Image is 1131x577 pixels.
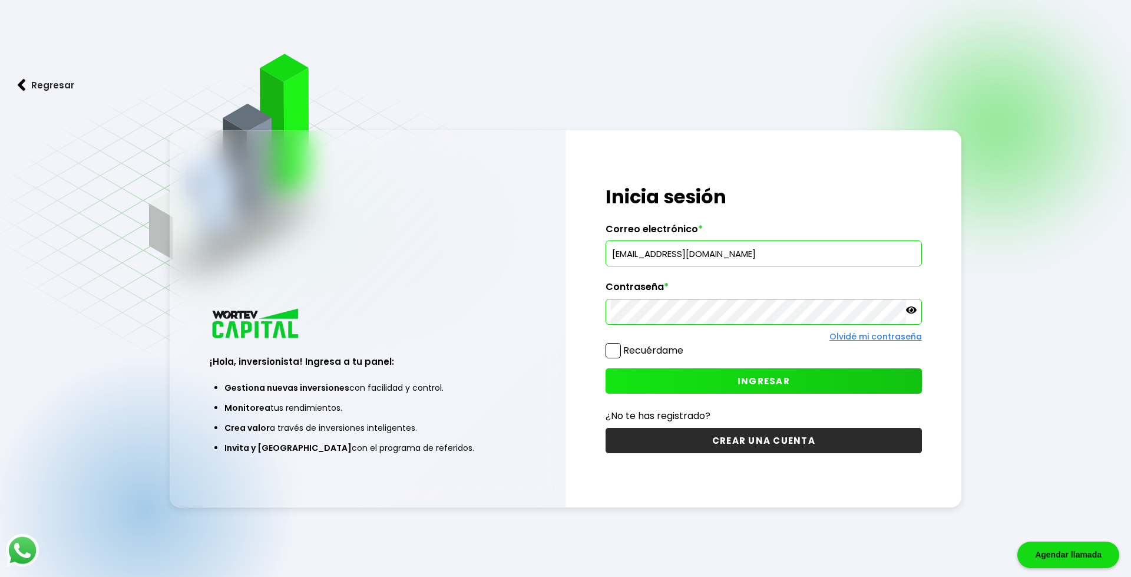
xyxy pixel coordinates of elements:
img: flecha izquierda [18,79,26,91]
img: logos_whatsapp-icon.242b2217.svg [6,534,39,567]
li: con facilidad y control. [224,378,511,398]
h3: ¡Hola, inversionista! Ingresa a tu panel: [210,355,526,368]
h1: Inicia sesión [606,183,922,211]
li: tus rendimientos. [224,398,511,418]
span: Gestiona nuevas inversiones [224,382,349,394]
p: ¿No te has registrado? [606,408,922,423]
button: CREAR UNA CUENTA [606,428,922,453]
input: hola@wortev.capital [611,241,917,266]
label: Recuérdame [623,344,683,357]
li: a través de inversiones inteligentes. [224,418,511,438]
img: logo_wortev_capital [210,307,303,342]
span: Crea valor [224,422,270,434]
span: Monitorea [224,402,270,414]
a: Olvidé mi contraseña [829,331,922,342]
span: Invita y [GEOGRAPHIC_DATA] [224,442,352,454]
span: INGRESAR [738,375,790,387]
div: Agendar llamada [1017,542,1119,568]
li: con el programa de referidos. [224,438,511,458]
a: ¿No te has registrado?CREAR UNA CUENTA [606,408,922,453]
label: Contraseña [606,281,922,299]
button: INGRESAR [606,368,922,394]
label: Correo electrónico [606,223,922,241]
